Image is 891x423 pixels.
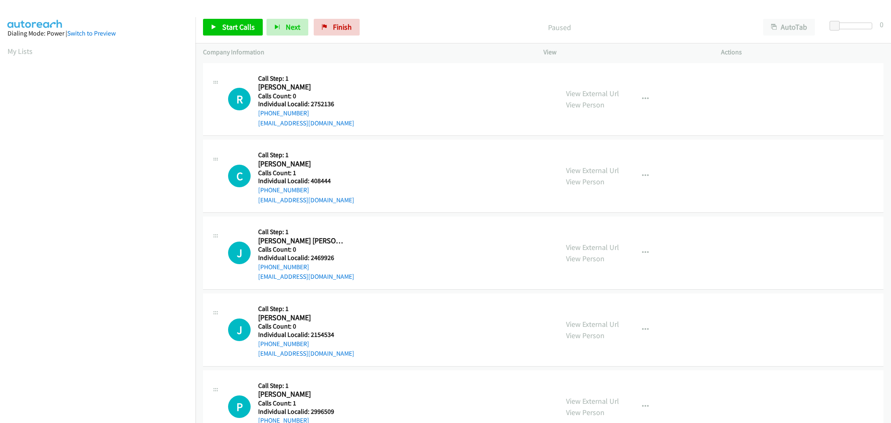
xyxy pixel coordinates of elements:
[203,47,528,57] p: Company Information
[258,169,354,177] h5: Calls Count: 1
[258,322,354,331] h5: Calls Count: 0
[566,396,619,406] a: View External Url
[763,19,815,36] button: AutoTab
[566,177,604,186] a: View Person
[203,19,263,36] a: Start Calls
[566,331,604,340] a: View Person
[228,165,251,187] div: The call is yet to be attempted
[8,46,33,56] a: My Lists
[258,228,354,236] h5: Call Step: 1
[258,245,354,254] h5: Calls Count: 0
[566,89,619,98] a: View External Url
[258,382,354,390] h5: Call Step: 1
[67,29,116,37] a: Switch to Preview
[566,408,604,417] a: View Person
[228,165,251,187] h1: C
[834,23,872,29] div: Delay between calls (in seconds)
[258,349,354,357] a: [EMAIL_ADDRESS][DOMAIN_NAME]
[566,100,604,110] a: View Person
[371,22,748,33] p: Paused
[258,305,354,313] h5: Call Step: 1
[258,159,345,169] h2: [PERSON_NAME]
[721,47,883,57] p: Actions
[258,177,354,185] h5: Individual Localid: 408444
[258,399,354,408] h5: Calls Count: 1
[258,313,345,323] h2: [PERSON_NAME]
[314,19,360,36] a: Finish
[543,47,706,57] p: View
[566,242,619,252] a: View External Url
[228,319,251,341] div: The call is yet to be attempted
[258,100,354,108] h5: Individual Localid: 2752136
[258,82,345,92] h2: [PERSON_NAME]
[258,196,354,204] a: [EMAIL_ADDRESS][DOMAIN_NAME]
[880,19,883,30] div: 0
[8,28,188,38] div: Dialing Mode: Power |
[258,119,354,127] a: [EMAIL_ADDRESS][DOMAIN_NAME]
[222,22,255,32] span: Start Calls
[258,254,354,262] h5: Individual Localid: 2469926
[258,151,354,159] h5: Call Step: 1
[258,408,354,416] h5: Individual Localid: 2996509
[258,92,354,100] h5: Calls Count: 0
[333,22,352,32] span: Finish
[258,331,354,339] h5: Individual Localid: 2154534
[258,186,309,194] a: [PHONE_NUMBER]
[228,395,251,418] div: The call is yet to be attempted
[228,242,251,264] h1: J
[286,22,300,32] span: Next
[566,254,604,263] a: View Person
[267,19,308,36] button: Next
[566,166,619,175] a: View External Url
[228,395,251,418] h1: P
[258,236,345,246] h2: [PERSON_NAME] [PERSON_NAME] Junior
[258,273,354,280] a: [EMAIL_ADDRESS][DOMAIN_NAME]
[258,390,345,399] h2: [PERSON_NAME]
[258,263,309,271] a: [PHONE_NUMBER]
[258,109,309,117] a: [PHONE_NUMBER]
[258,340,309,348] a: [PHONE_NUMBER]
[228,319,251,341] h1: J
[258,74,354,83] h5: Call Step: 1
[566,319,619,329] a: View External Url
[228,88,251,110] div: The call is yet to be attempted
[228,88,251,110] h1: R
[228,242,251,264] div: The call is yet to be attempted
